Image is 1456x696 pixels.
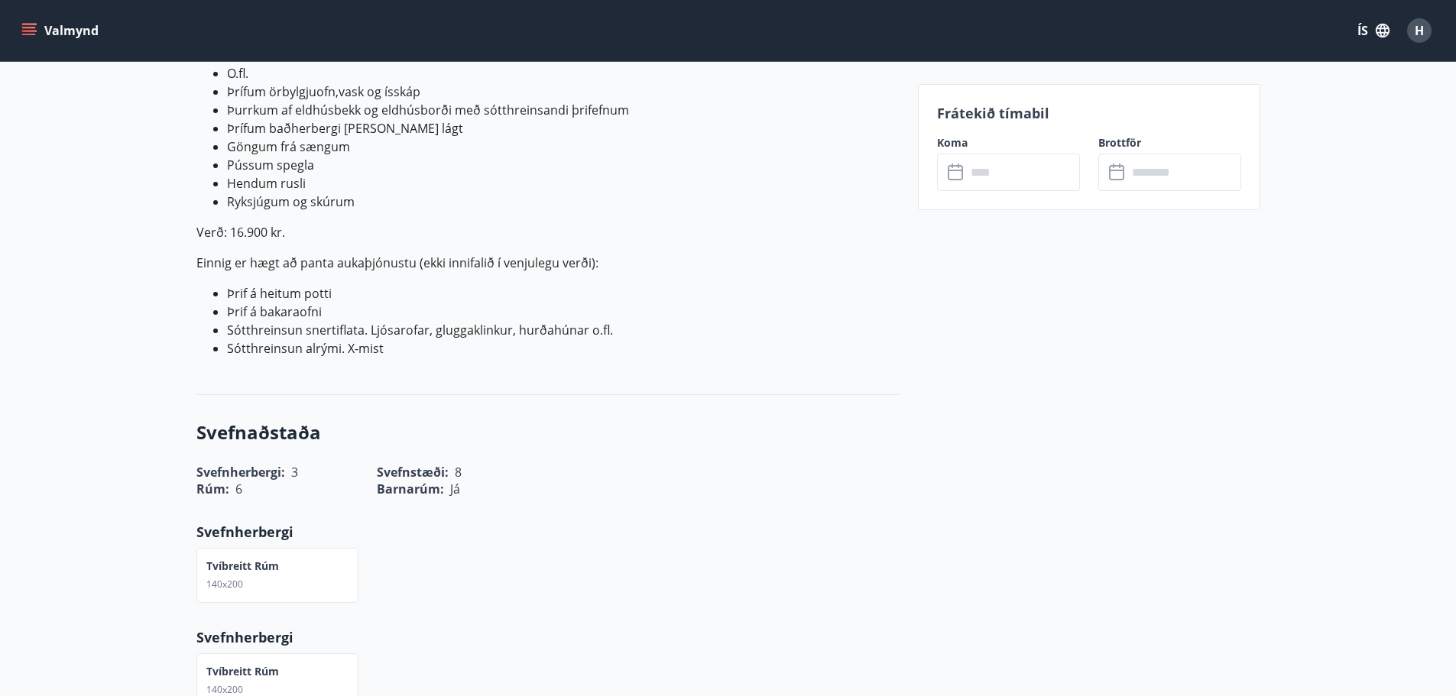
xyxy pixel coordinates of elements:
[196,419,900,445] h3: Svefnaðstaða
[937,103,1241,123] p: Frátekið tímabil
[227,284,900,303] li: Þrif á heitum potti
[206,558,279,574] p: Tvíbreitt rúm
[227,193,900,211] li: Ryksjúgum og skúrum
[937,135,1080,151] label: Koma
[227,119,900,138] li: Þrífum baðherbergi [PERSON_NAME] lágt
[196,481,229,497] span: Rúm :
[196,223,900,241] p: Verð: 16.900 kr.
[206,664,279,679] p: Tvíbreitt rúm
[227,321,900,339] li: Sótthreinsun snertiflata. Ljósarofar, gluggaklinkur, hurðahúnar o.fl.
[377,481,444,497] span: Barnarúm :
[227,156,900,174] li: Pússum spegla
[18,17,105,44] button: menu
[227,174,900,193] li: Hendum rusli
[235,481,242,497] span: 6
[227,339,900,358] li: Sótthreinsun alrými. X-mist
[196,522,900,542] p: Svefnherbergi
[196,627,900,647] p: Svefnherbergi
[206,578,243,591] span: 140x200
[1415,22,1424,39] span: H
[227,138,900,156] li: Göngum frá sængum
[227,64,900,83] li: O.fl.
[450,481,460,497] span: Já
[206,683,243,696] span: 140x200
[1401,12,1438,49] button: H
[227,101,900,119] li: Þurrkum af eldhúsbekk og eldhúsborði með sótthreinsandi þrifefnum
[1098,135,1241,151] label: Brottför
[1349,17,1398,44] button: ÍS
[196,254,900,272] p: Einnig er hægt að panta aukaþjónustu (ekki innifalið í venjulegu verði):
[227,83,900,101] li: Þrífum örbylgjuofn,vask og ísskáp
[227,303,900,321] li: Þrif á bakaraofni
